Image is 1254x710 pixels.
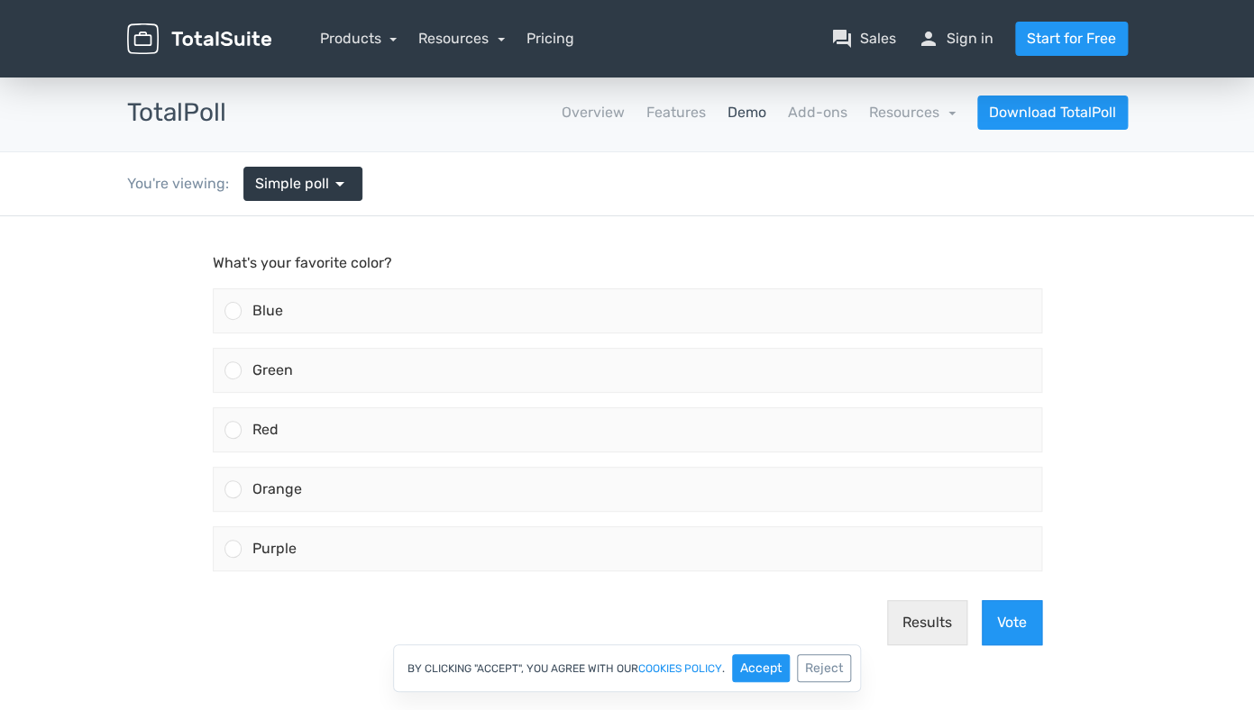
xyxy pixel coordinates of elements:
[252,205,279,222] span: Red
[252,86,283,103] span: Blue
[918,28,993,50] a: personSign in
[646,102,706,123] a: Features
[562,102,625,123] a: Overview
[526,28,574,50] a: Pricing
[418,30,505,47] a: Resources
[252,145,293,162] span: Green
[977,96,1128,130] a: Download TotalPoll
[127,99,226,127] h3: TotalPoll
[831,28,853,50] span: question_answer
[1015,22,1128,56] a: Start for Free
[797,654,851,682] button: Reject
[320,30,398,47] a: Products
[127,173,243,195] div: You're viewing:
[255,173,329,195] span: Simple poll
[887,384,967,429] button: Results
[393,644,861,692] div: By clicking "Accept", you agree with our .
[728,102,766,123] a: Demo
[732,654,790,682] button: Accept
[329,173,351,195] span: arrow_drop_down
[252,264,302,281] span: Orange
[982,384,1042,429] button: Vote
[213,36,1042,58] p: What's your favorite color?
[918,28,939,50] span: person
[831,28,896,50] a: question_answerSales
[252,323,297,341] span: Purple
[127,23,271,55] img: TotalSuite for WordPress
[788,102,847,123] a: Add-ons
[243,167,362,201] a: Simple poll arrow_drop_down
[638,663,722,674] a: cookies policy
[869,104,956,121] a: Resources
